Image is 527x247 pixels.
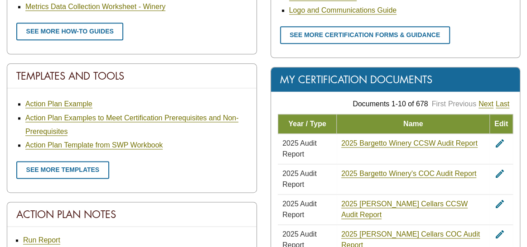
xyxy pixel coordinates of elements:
a: First [431,100,445,108]
a: Metrics Data Collection Worksheet - Winery [25,3,165,11]
a: 2025 Bargetto Winery CCSW Audit Report [341,139,478,147]
a: Action Plan Template from SWP Workbook [25,141,163,149]
td: Edit [489,114,512,133]
span: Documents 1-10 of 678 [353,100,428,108]
i: edit [494,168,505,179]
a: Logo and Communications Guide [289,6,396,14]
td: Name [337,114,489,133]
div: Action Plan Notes [7,202,256,227]
div: My Certification Documents [271,67,520,92]
a: 2025 [PERSON_NAME] Cellars CCSW Audit Report [341,200,468,219]
a: See more how-to guides [16,23,123,40]
a: Action Plan Examples to Meet Certification Prerequisites and Non-Prerequisites [25,114,238,136]
a: Previous [448,100,476,108]
i: edit [494,138,505,149]
a: Last [496,100,509,108]
a: Run Report [23,236,60,244]
span: 2025 Audit Report [282,200,317,218]
a: edit [494,200,505,208]
td: Year / Type [278,114,337,133]
span: 2025 Audit Report [282,139,317,158]
a: See more certification forms & guidance [280,26,450,44]
a: 2025 Bargetto Winery's COC Audit Report [341,170,476,178]
a: edit [494,230,505,238]
i: edit [494,199,505,209]
div: Templates And Tools [7,64,256,88]
i: edit [494,229,505,240]
a: edit [494,170,505,177]
a: Action Plan Example [25,100,92,108]
a: Next [479,100,493,108]
a: edit [494,139,505,147]
a: See more templates [16,161,109,179]
span: 2025 Audit Report [282,170,317,188]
